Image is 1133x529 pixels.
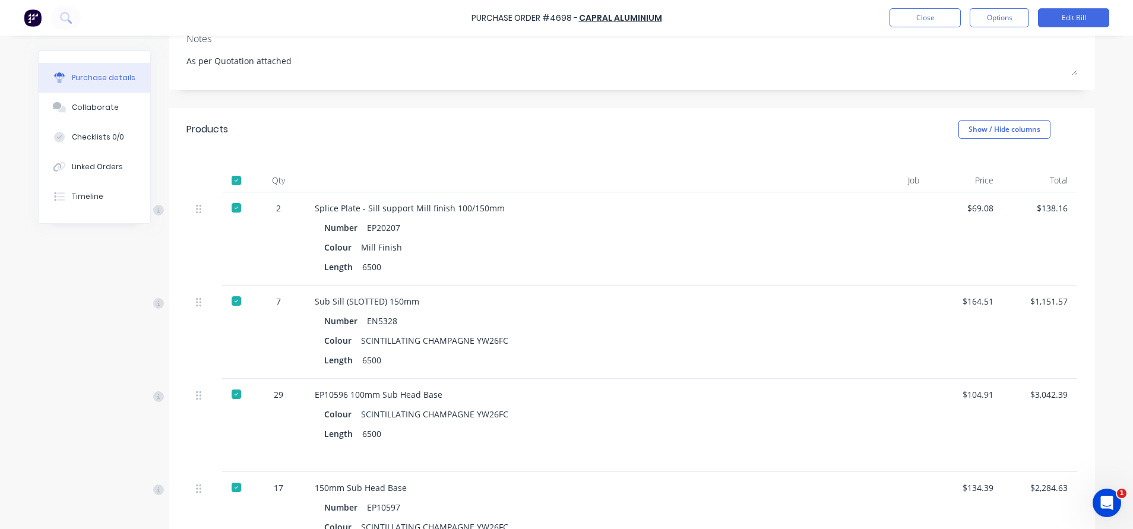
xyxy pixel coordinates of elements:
[958,120,1050,139] button: Show / Hide columns
[367,499,400,516] div: EP10597
[39,182,150,211] button: Timeline
[315,202,830,214] div: Splice Plate - Sill support Mill finish 100/150mm
[252,169,305,192] div: Qty
[72,161,123,172] div: Linked Orders
[890,8,961,27] button: Close
[361,239,402,256] div: Mill Finish
[324,219,367,236] div: Number
[970,8,1029,27] button: Options
[315,482,830,494] div: 150mm Sub Head Base
[1117,489,1126,498] span: 1
[938,295,993,308] div: $164.51
[324,332,361,349] div: Colour
[315,388,830,401] div: EP10596 100mm Sub Head Base
[324,258,362,275] div: Length
[361,406,508,423] div: SCINTILLATING CHAMPAGNE YW26FC
[367,219,400,236] div: EP20207
[324,312,367,330] div: Number
[261,388,296,401] div: 29
[24,9,42,27] img: Factory
[324,499,367,516] div: Number
[362,351,381,369] div: 6500
[938,388,993,401] div: $104.91
[72,102,119,113] div: Collaborate
[324,239,361,256] div: Colour
[362,258,381,275] div: 6500
[324,351,362,369] div: Length
[367,312,397,330] div: EN5328
[261,202,296,214] div: 2
[1003,169,1077,192] div: Total
[324,406,361,423] div: Colour
[39,152,150,182] button: Linked Orders
[929,169,1003,192] div: Price
[186,122,228,137] div: Products
[840,169,929,192] div: Job
[72,132,124,142] div: Checklists 0/0
[1012,388,1068,401] div: $3,042.39
[39,122,150,152] button: Checklists 0/0
[261,295,296,308] div: 7
[1012,482,1068,494] div: $2,284.63
[1093,489,1121,517] iframe: Intercom live chat
[471,12,578,24] div: Purchase Order #4698 -
[186,31,1077,46] div: Notes
[362,425,381,442] div: 6500
[1038,8,1109,27] button: Edit Bill
[579,12,662,24] a: Capral Aluminium
[39,63,150,93] button: Purchase details
[324,425,362,442] div: Length
[361,332,508,349] div: SCINTILLATING CHAMPAGNE YW26FC
[315,295,830,308] div: Sub Sill (SLOTTED) 150mm
[938,482,993,494] div: $134.39
[72,72,135,83] div: Purchase details
[1012,295,1068,308] div: $1,151.57
[261,482,296,494] div: 17
[186,49,1077,75] textarea: As per Quotation attached
[72,191,103,202] div: Timeline
[1012,202,1068,214] div: $138.16
[938,202,993,214] div: $69.08
[39,93,150,122] button: Collaborate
